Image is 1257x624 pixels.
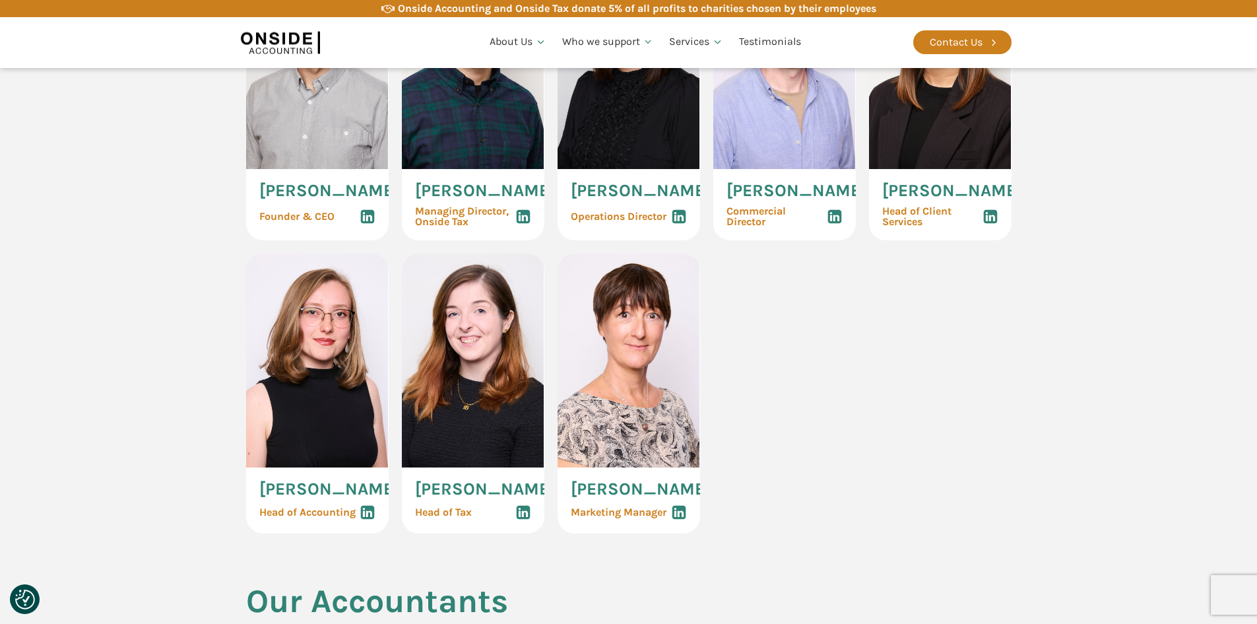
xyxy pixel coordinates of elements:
[571,211,666,222] span: Operations Director
[913,30,1012,54] a: Contact Us
[415,481,555,498] span: [PERSON_NAME]
[661,20,731,65] a: Services
[882,206,983,227] span: Head of Client Services
[554,20,662,65] a: Who we support
[259,211,335,222] span: Founder & CEO
[259,481,399,498] span: [PERSON_NAME]
[415,206,509,227] span: Managing Director, Onside Tax
[571,182,711,199] span: [PERSON_NAME]
[882,182,1022,199] span: [PERSON_NAME]
[726,182,866,199] span: [PERSON_NAME]
[259,507,356,518] span: Head of Accounting
[482,20,554,65] a: About Us
[241,27,320,57] img: Onside Accounting
[15,590,35,609] img: Revisit consent button
[930,34,983,51] div: Contact Us
[571,507,666,518] span: Marketing Manager
[15,590,35,609] button: Consent Preferences
[259,182,399,199] span: [PERSON_NAME]
[571,481,711,498] span: [PERSON_NAME]
[415,507,472,518] span: Head of Tax
[415,182,555,199] span: [PERSON_NAME]
[731,20,809,65] a: Testimonials
[726,206,827,227] span: Commercial Director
